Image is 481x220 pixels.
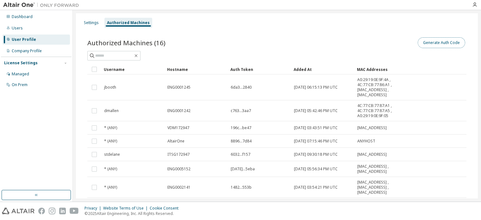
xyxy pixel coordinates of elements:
[231,152,250,157] span: 6032...f157
[167,152,190,157] span: ITSG172947
[167,167,191,172] span: ENG0005152
[38,208,45,214] img: facebook.svg
[167,125,189,130] span: VDM172947
[294,167,338,172] span: [DATE] 05:56:34 PM UTC
[167,139,184,144] span: AltairOne
[357,164,397,174] span: [MAC_ADDRESS] , [MAC_ADDRESS]
[294,185,338,190] span: [DATE] 03:54:21 PM UTC
[357,64,397,74] div: MAC Addresses
[2,208,34,214] img: altair_logo.svg
[12,82,28,87] div: On Prem
[59,208,66,214] img: linkedin.svg
[70,208,79,214] img: youtube.svg
[84,206,103,211] div: Privacy
[12,48,42,53] div: Company Profile
[104,139,117,144] span: * (ANY)
[3,2,82,8] img: Altair One
[294,152,338,157] span: [DATE] 09:30:18 PM UTC
[418,37,465,48] button: Generate Auth Code
[104,185,117,190] span: * (ANY)
[294,125,338,130] span: [DATE] 03:43:51 PM UTC
[167,185,191,190] span: ENG0002141
[231,85,252,90] span: 6da3...2840
[87,38,166,47] span: Authorized Machines (16)
[84,211,182,216] p: © 2025 Altair Engineering, Inc. All Rights Reserved.
[167,108,191,113] span: ENG0001242
[230,64,289,74] div: Auth Token
[167,85,191,90] span: ENG0001245
[357,125,387,130] span: [MAC_ADDRESS]
[107,20,150,25] div: Authorized Machines
[12,26,23,31] div: Users
[84,20,99,25] div: Settings
[103,206,150,211] div: Website Terms of Use
[104,167,117,172] span: * (ANY)
[294,85,338,90] span: [DATE] 06:15:13 PM UTC
[294,139,338,144] span: [DATE] 07:15:46 PM UTC
[104,125,117,130] span: * (ANY)
[4,60,38,66] div: License Settings
[294,108,338,113] span: [DATE] 05:42:46 PM UTC
[357,139,375,144] span: ANYHOST
[231,108,251,113] span: c763...3aa7
[357,77,397,97] span: A0:29:19:0E:9F:4A , 4C:77:CB:77:86:A1 , [MAC_ADDRESS] , [MAC_ADDRESS]
[357,180,397,195] span: [MAC_ADDRESS] , [MAC_ADDRESS] , [MAC_ADDRESS]
[49,208,55,214] img: instagram.svg
[104,152,120,157] span: stdelane
[104,108,119,113] span: dmallen
[104,85,116,90] span: jbooth
[231,125,251,130] span: 196c...be47
[231,185,252,190] span: 1482...553b
[357,103,397,118] span: 4C:77:CB:77:87:A1 , 4C:77:CB:77:87:A5 , A0:29:19:0E:9F:05
[12,14,33,19] div: Dashboard
[12,72,29,77] div: Managed
[150,206,182,211] div: Cookie Consent
[231,139,252,144] span: 8896...7d84
[231,167,255,172] span: [DATE]...5eba
[167,64,225,74] div: Hostname
[104,64,162,74] div: Username
[294,64,352,74] div: Added At
[12,37,36,42] div: User Profile
[357,152,387,157] span: [MAC_ADDRESS]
